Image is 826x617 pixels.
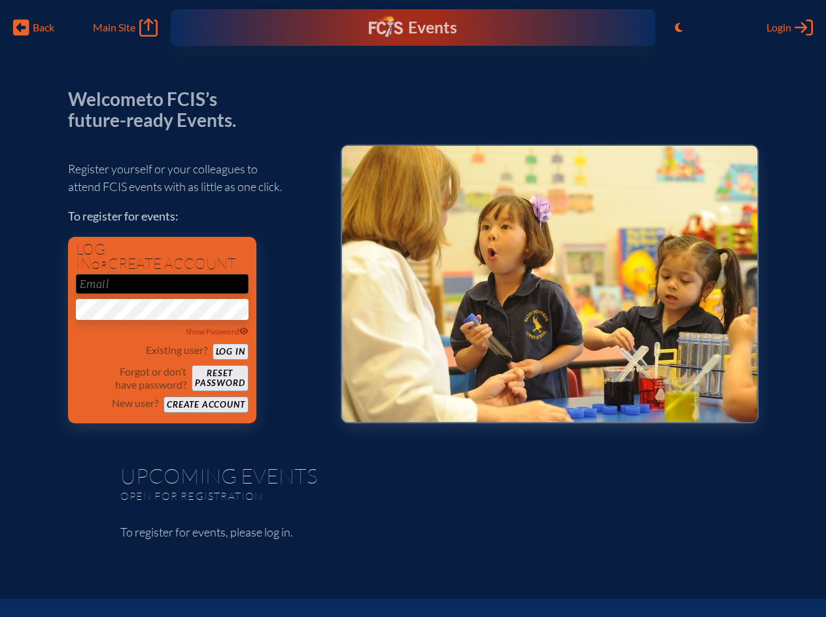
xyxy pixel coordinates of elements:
p: To register for events: [68,207,320,225]
h1: Upcoming Events [120,465,706,486]
a: Main Site [93,18,157,37]
p: Welcome to FCIS’s future-ready Events. [68,89,251,130]
p: New user? [112,397,158,410]
p: To register for events, please log in. [120,523,706,541]
button: Resetpassword [192,365,248,391]
p: Existing user? [146,344,207,357]
p: Forgot or don’t have password? [76,365,187,391]
span: Main Site [93,21,135,34]
p: Register yourself or your colleagues to attend FCIS events with as little as one click. [68,160,320,196]
span: Login [766,21,791,34]
span: Back [33,21,54,34]
div: FCIS Events — Future ready [313,16,513,39]
input: Email [76,274,249,294]
p: Open for registration [120,489,466,502]
button: Create account [163,397,248,413]
img: Events [342,146,757,422]
span: Show Password [186,326,249,336]
button: Log in [213,344,249,360]
h1: Log in create account [76,242,249,272]
span: or [92,258,108,272]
